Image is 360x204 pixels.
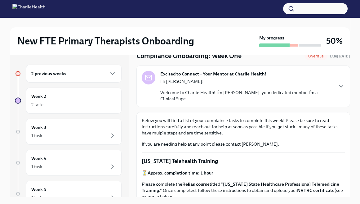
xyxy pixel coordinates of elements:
[31,102,44,108] div: 2 tasks
[31,195,42,201] div: 1 task
[31,186,46,193] h6: Week 5
[304,54,327,58] span: Overdue
[182,181,210,187] strong: Relias course
[330,53,350,59] span: October 12th, 2025 10:00
[259,35,284,41] strong: My progress
[31,133,42,139] div: 1 task
[17,35,194,47] h2: New FTE Primary Therapists Onboarding
[142,181,345,200] p: Please complete the titled " ." Once completed, follow these instructions to obtain and upload yo...
[142,170,345,176] p: ⏳
[337,54,350,58] strong: [DATE]
[31,70,66,77] h6: 2 previous weeks
[142,157,345,165] p: [US_STATE] Telehealth Training
[160,78,332,84] p: Hi [PERSON_NAME]!
[160,89,332,102] p: Welcome to Charlie Health! I’m [PERSON_NAME], your dedicated mentor. I’m a Clinical Supe...
[15,150,122,176] a: Week 41 task
[148,170,213,176] strong: Approx. completion time: 1 hour
[15,119,122,145] a: Week 31 task
[142,141,345,147] p: If you are needing help at any point please contact [PERSON_NAME].
[160,71,266,77] strong: Excited to Connect – Your Mentor at Charlie Health!
[31,164,42,170] div: 1 task
[136,51,242,61] h4: Compliance Onboarding: Week One
[15,88,122,114] a: Week 22 tasks
[326,35,343,47] h3: 50%
[330,54,350,58] span: Due
[31,155,47,162] h6: Week 4
[31,124,46,131] h6: Week 3
[297,188,335,193] strong: NRTRC certificate
[142,117,345,136] p: Below you will find a list of your complaince tasks to complete this week! Please be sure to read...
[142,181,339,193] strong: [US_STATE] State Healthcare Professional Telemedicine Training
[31,93,46,100] h6: Week 2
[12,4,45,14] img: CharlieHealth
[26,65,122,83] div: 2 previous weeks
